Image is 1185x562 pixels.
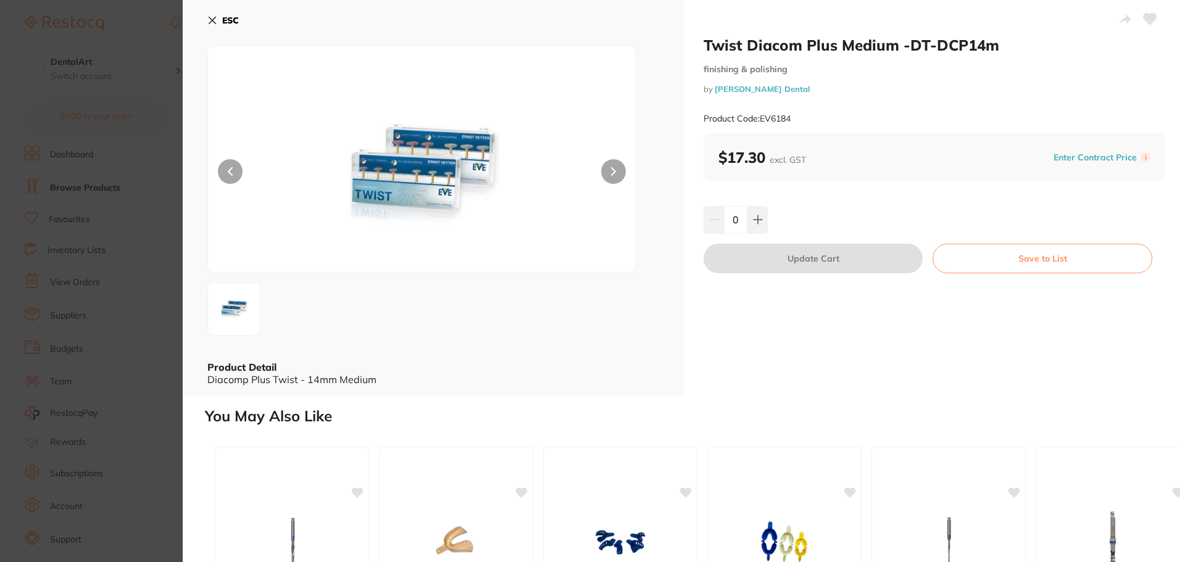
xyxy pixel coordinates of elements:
[1050,152,1141,163] button: Enter Contract Price
[294,77,551,272] img: Mzg2LTUxMy1qcGc
[704,244,923,273] button: Update Cart
[1141,152,1150,162] label: i
[704,64,1165,75] small: finishing & polishing
[207,361,276,373] b: Product Detail
[207,374,659,385] div: Diacomp Plus Twist - 14mm Medium
[222,15,239,26] b: ESC
[933,244,1152,273] button: Save to List
[718,148,806,167] b: $17.30
[704,36,1165,54] h2: Twist Diacom Plus Medium -DT-DCP14m
[205,408,1180,425] h2: You May Also Like
[207,10,239,31] button: ESC
[770,154,806,165] span: excl. GST
[212,287,256,331] img: Mzg2LTUxMy1qcGc
[704,114,791,124] small: Product Code: EV6184
[715,84,810,94] a: [PERSON_NAME] Dental
[704,85,1165,94] small: by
